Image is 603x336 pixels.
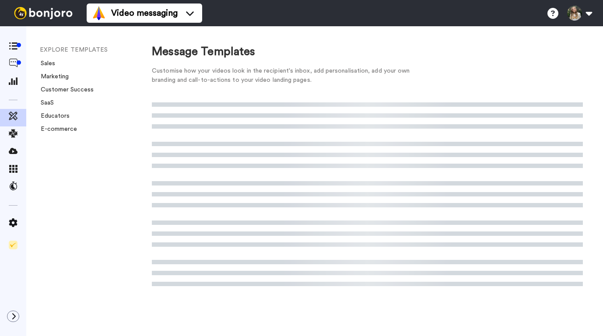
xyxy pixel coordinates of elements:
img: Checklist.svg [9,241,18,249]
img: vm-color.svg [92,6,106,20]
a: E-commerce [35,126,77,132]
div: Message Templates [152,44,583,60]
li: EXPLORE TEMPLATES [40,45,158,55]
a: Customer Success [35,87,94,93]
img: bj-logo-header-white.svg [11,7,76,19]
a: SaaS [35,100,54,106]
a: Sales [35,60,55,66]
span: Video messaging [111,7,178,19]
a: Marketing [35,73,69,80]
div: Customise how your videos look in the recipient's inbox, add personalisation, add your own brandi... [152,66,423,85]
a: Educators [35,113,70,119]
